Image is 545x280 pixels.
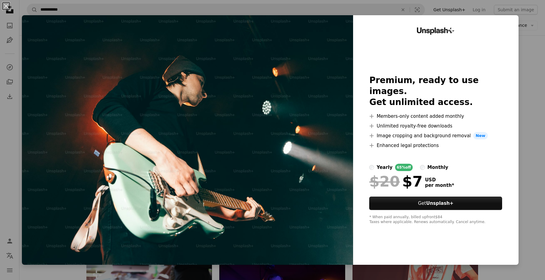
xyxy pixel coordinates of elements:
[425,177,454,183] span: USD
[420,165,425,170] input: monthly
[369,173,400,189] span: $20
[369,122,502,130] li: Unlimited royalty-free downloads
[369,142,502,149] li: Enhanced legal protections
[426,201,453,206] strong: Unsplash+
[369,113,502,120] li: Members-only content added monthly
[425,183,454,188] span: per month *
[427,164,448,171] div: monthly
[473,132,488,139] span: New
[369,75,502,108] h2: Premium, ready to use images. Get unlimited access.
[369,173,422,189] div: $7
[369,165,374,170] input: yearly65%off
[369,197,502,210] button: GetUnsplash+
[377,164,392,171] div: yearly
[369,215,502,225] div: * When paid annually, billed upfront $84 Taxes where applicable. Renews automatically. Cancel any...
[369,132,502,139] li: Image cropping and background removal
[395,164,413,171] div: 65% off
